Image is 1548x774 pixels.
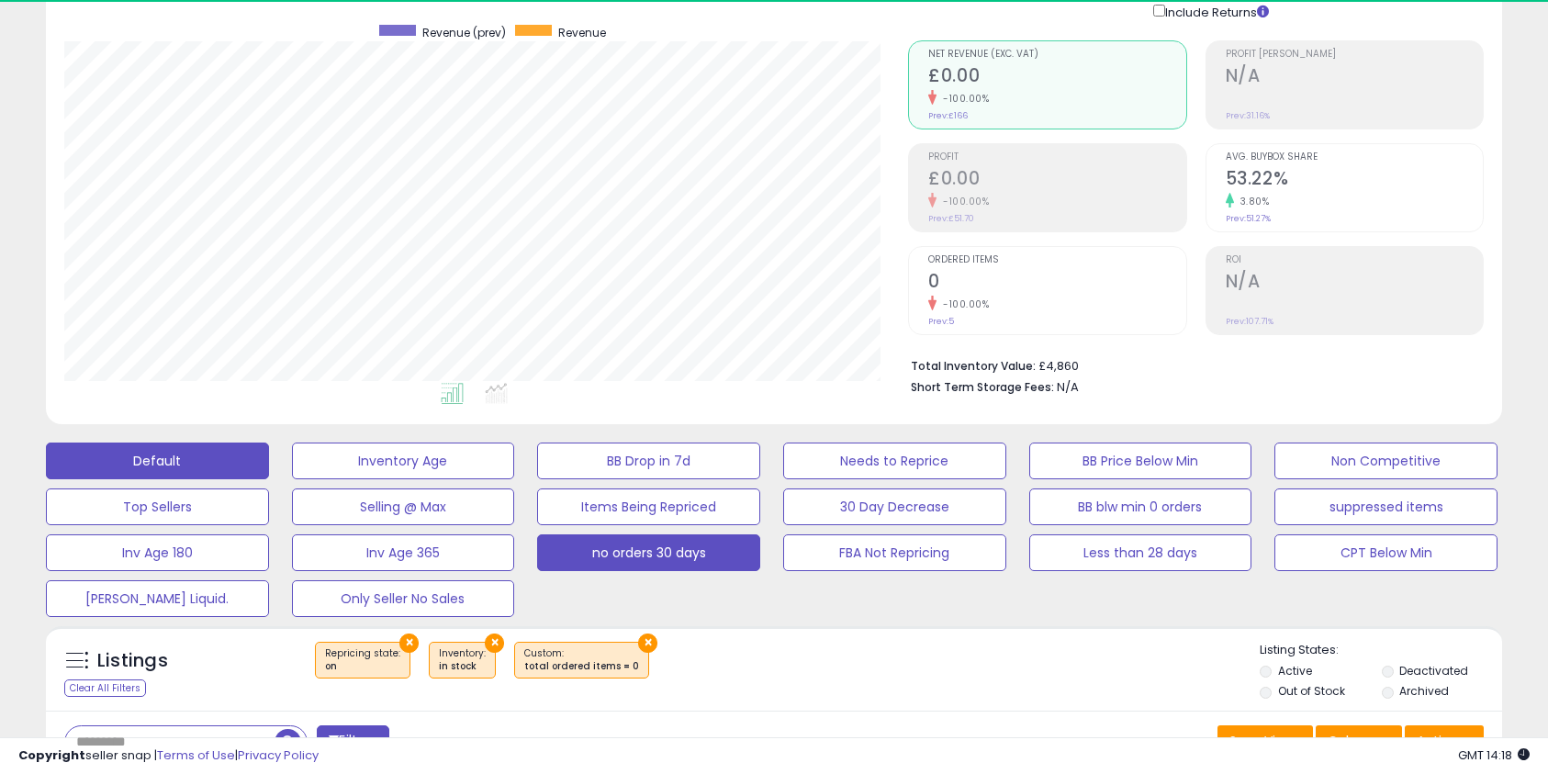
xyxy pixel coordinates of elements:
[1226,271,1483,296] h2: N/A
[485,634,504,653] button: ×
[1274,443,1498,479] button: Non Competitive
[937,92,989,106] small: -100.00%
[1139,1,1291,22] div: Include Returns
[911,358,1036,374] b: Total Inventory Value:
[1226,152,1483,163] span: Avg. Buybox Share
[1399,683,1449,699] label: Archived
[928,213,974,224] small: Prev: £51.70
[928,271,1185,296] h2: 0
[292,443,515,479] button: Inventory Age
[1217,725,1313,757] button: Save View
[46,488,269,525] button: Top Sellers
[1316,725,1402,757] button: Columns
[18,746,85,764] strong: Copyright
[783,488,1006,525] button: 30 Day Decrease
[928,110,968,121] small: Prev: £166
[1029,488,1252,525] button: BB blw min 0 orders
[18,747,319,765] div: seller snap | |
[292,580,515,617] button: Only Seller No Sales
[325,646,400,674] span: Repricing state :
[928,316,954,327] small: Prev: 5
[928,65,1185,90] h2: £0.00
[524,646,639,674] span: Custom:
[1057,378,1079,396] span: N/A
[439,646,486,674] span: Inventory :
[1226,316,1273,327] small: Prev: 107.71%
[937,195,989,208] small: -100.00%
[537,534,760,571] button: no orders 30 days
[64,679,146,697] div: Clear All Filters
[1458,746,1530,764] span: 2025-09-9 14:18 GMT
[1226,65,1483,90] h2: N/A
[1029,534,1252,571] button: Less than 28 days
[783,534,1006,571] button: FBA Not Repricing
[558,25,606,40] span: Revenue
[937,297,989,311] small: -100.00%
[1328,732,1385,750] span: Columns
[1260,642,1501,659] p: Listing States:
[1226,50,1483,60] span: Profit [PERSON_NAME]
[537,443,760,479] button: BB Drop in 7d
[399,634,419,653] button: ×
[1226,213,1271,224] small: Prev: 51.27%
[537,488,760,525] button: Items Being Repriced
[238,746,319,764] a: Privacy Policy
[783,443,1006,479] button: Needs to Reprice
[928,152,1185,163] span: Profit
[1226,255,1483,265] span: ROI
[292,534,515,571] button: Inv Age 365
[1405,725,1484,757] button: Actions
[46,443,269,479] button: Default
[1226,168,1483,193] h2: 53.22%
[638,634,657,653] button: ×
[928,255,1185,265] span: Ordered Items
[325,660,400,673] div: on
[46,534,269,571] button: Inv Age 180
[97,648,168,674] h5: Listings
[422,25,506,40] span: Revenue (prev)
[439,660,486,673] div: in stock
[1278,663,1312,679] label: Active
[1274,488,1498,525] button: suppressed items
[1274,534,1498,571] button: CPT Below Min
[928,168,1185,193] h2: £0.00
[292,488,515,525] button: Selling @ Max
[46,580,269,617] button: [PERSON_NAME] Liquid.
[317,725,388,757] button: Filters
[524,660,639,673] div: total ordered items = 0
[928,50,1185,60] span: Net Revenue (Exc. VAT)
[1278,683,1345,699] label: Out of Stock
[1399,663,1468,679] label: Deactivated
[1029,443,1252,479] button: BB Price Below Min
[1234,195,1270,208] small: 3.80%
[911,353,1470,376] li: £4,860
[911,379,1054,395] b: Short Term Storage Fees:
[1226,110,1270,121] small: Prev: 31.16%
